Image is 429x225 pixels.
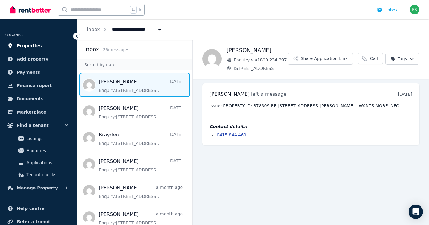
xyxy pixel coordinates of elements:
a: [PERSON_NAME][DATE]Enquiry:[STREET_ADDRESS]. [99,78,183,93]
pre: issue: PROPERTY ID: 378309 RE [STREET_ADDRESS][PERSON_NAME] - WANTS MORE INFO [210,103,412,109]
span: Manage Property [17,184,58,192]
a: 0415 844 460 [217,133,246,137]
div: Inbox [377,7,398,13]
a: Listings [7,133,70,145]
h2: Inbox [84,45,99,54]
img: RentBetter [10,5,51,14]
a: Call [358,53,383,64]
span: Marketplace [17,108,46,116]
span: Call [370,55,378,61]
span: left a message [251,91,287,97]
a: Applications [7,157,70,169]
a: Inbox [87,27,100,32]
span: Help centre [17,205,45,212]
button: Manage Property [5,182,72,194]
span: Documents [17,95,44,102]
a: Properties [5,40,72,52]
span: Tags [390,56,407,62]
a: Help centre [5,202,72,214]
span: Payments [17,69,40,76]
span: 26 message s [103,47,129,52]
div: Sorted by date [77,59,192,70]
a: Finance report [5,80,72,92]
span: Tenant checks [26,171,67,178]
span: Finance report [17,82,52,89]
span: Add property [17,55,48,63]
a: Marketplace [5,106,72,118]
div: Open Intercom Messenger [409,205,423,219]
span: k [139,7,141,12]
a: [PERSON_NAME]a month agoEnquiry:[STREET_ADDRESS]. [99,184,183,199]
a: Documents [5,93,72,105]
button: Find a tenant [5,119,72,131]
a: Enquiries [7,145,70,157]
a: [PERSON_NAME][DATE]Enquiry:[STREET_ADDRESS]. [99,158,183,173]
span: ORGANISE [5,33,24,37]
a: Add property [5,53,72,65]
a: Brayden[DATE]Enquiry:[STREET_ADDRESS]. [99,131,183,146]
time: [DATE] [398,92,412,97]
span: Enquiry via 1800 234 397 [234,57,288,63]
span: Applications [26,159,67,166]
span: Find a tenant [17,122,49,129]
button: Share Application Link [288,53,353,65]
nav: Breadcrumb [77,19,173,40]
h1: [PERSON_NAME] [226,46,288,55]
a: Tenant checks [7,169,70,181]
img: Fanus Belay [410,5,419,14]
a: [PERSON_NAME][DATE]Enquiry:[STREET_ADDRESS]. [99,105,183,120]
span: [STREET_ADDRESS] [234,65,288,71]
button: Tags [385,53,419,65]
span: Enquiries [26,147,67,154]
span: Listings [26,135,67,142]
a: Payments [5,66,72,78]
span: Properties [17,42,42,49]
span: [PERSON_NAME] [210,91,250,97]
img: Raj Bhatta [202,49,222,68]
h4: Contact details: [210,123,412,130]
